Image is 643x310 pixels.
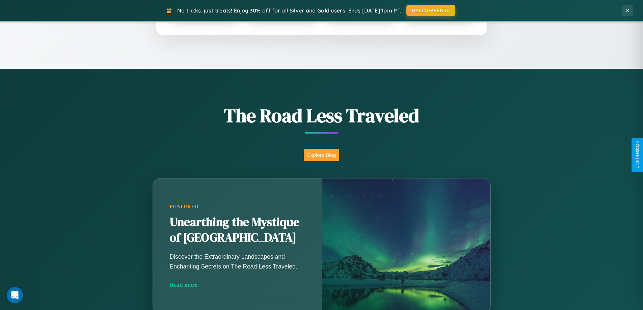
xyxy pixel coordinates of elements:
div: Read more → [170,281,305,288]
div: Give Feedback [635,141,640,169]
iframe: Intercom live chat [7,287,23,303]
button: Explore Blog [304,149,339,161]
div: Featured [170,204,305,209]
h2: Unearthing the Mystique of [GEOGRAPHIC_DATA] [170,215,305,246]
button: HALLOWEEN30 [406,5,455,16]
h1: The Road Less Traveled [119,103,524,129]
p: Discover the Extraordinary Landscapes and Enchanting Secrets on The Road Less Traveled. [170,252,305,271]
span: No tricks, just treats! Enjoy 30% off for all Silver and Gold users! Ends [DATE] 1pm PT. [177,7,401,14]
